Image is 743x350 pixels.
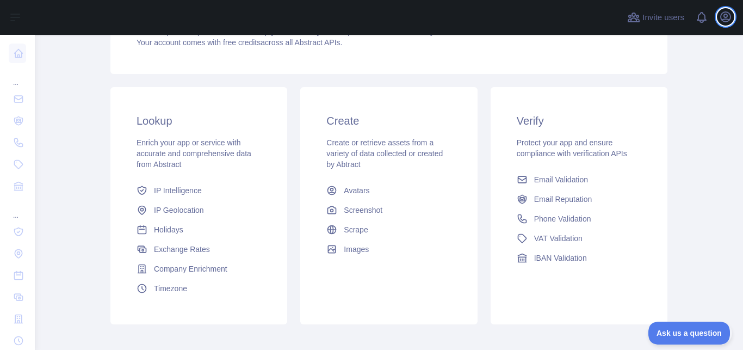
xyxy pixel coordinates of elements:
[154,205,204,216] span: IP Geolocation
[132,220,265,240] a: Holidays
[322,220,455,240] a: Scrape
[512,209,646,229] a: Phone Validation
[322,240,455,259] a: Images
[154,263,227,274] span: Company Enrichment
[512,189,646,209] a: Email Reputation
[154,283,187,294] span: Timezone
[326,113,451,128] h3: Create
[322,200,455,220] a: Screenshot
[132,259,265,279] a: Company Enrichment
[132,279,265,298] a: Timezone
[322,181,455,200] a: Avatars
[154,224,183,235] span: Holidays
[517,138,627,158] span: Protect your app and ensure compliance with verification APIs
[132,240,265,259] a: Exchange Rates
[132,200,265,220] a: IP Geolocation
[326,138,443,169] span: Create or retrieve assets from a variety of data collected or created by Abtract
[517,113,641,128] h3: Verify
[132,181,265,200] a: IP Intelligence
[534,194,592,205] span: Email Reputation
[137,113,261,128] h3: Lookup
[9,65,26,87] div: ...
[534,233,583,244] span: VAT Validation
[344,244,369,255] span: Images
[534,213,591,224] span: Phone Validation
[137,38,342,47] span: Your account comes with across all Abstract APIs.
[9,198,26,220] div: ...
[648,322,732,345] iframe: Toggle Customer Support
[534,253,587,263] span: IBAN Validation
[344,185,369,196] span: Avatars
[512,248,646,268] a: IBAN Validation
[344,224,368,235] span: Scrape
[154,185,202,196] span: IP Intelligence
[512,170,646,189] a: Email Validation
[137,138,251,169] span: Enrich your app or service with accurate and comprehensive data from Abstract
[512,229,646,248] a: VAT Validation
[642,11,684,24] span: Invite users
[154,244,210,255] span: Exchange Rates
[534,174,588,185] span: Email Validation
[625,9,686,26] button: Invite users
[223,38,261,47] span: free credits
[344,205,382,216] span: Screenshot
